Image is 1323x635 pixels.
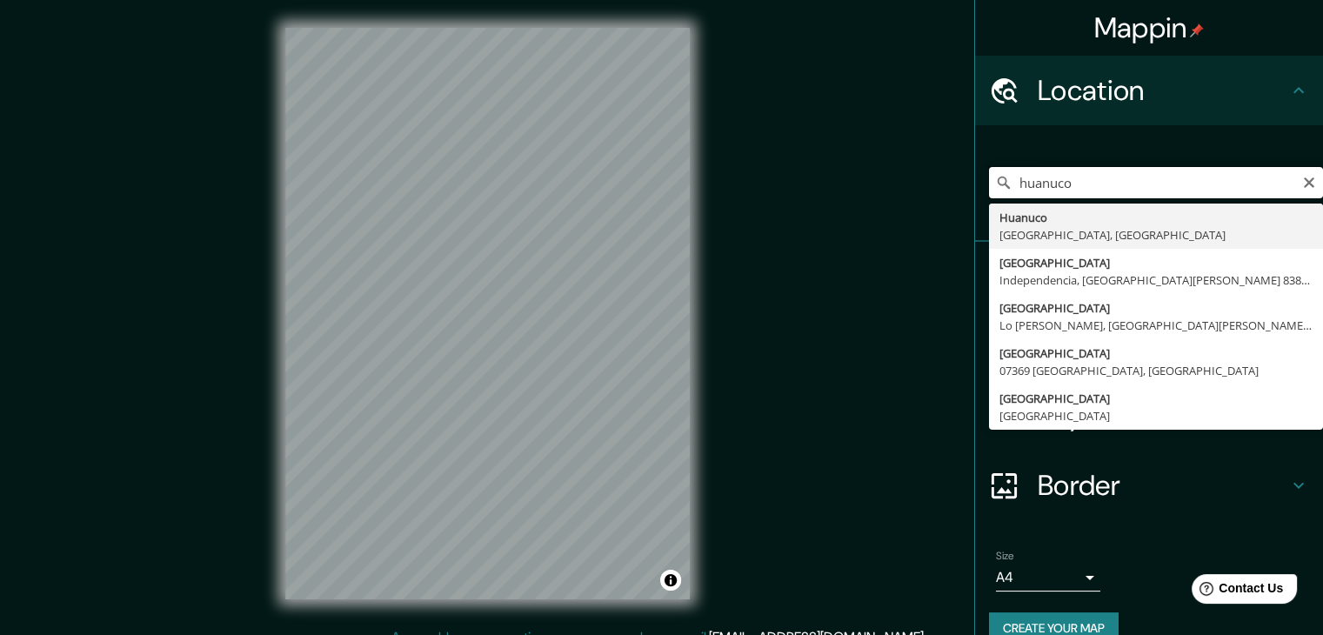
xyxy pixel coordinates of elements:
[999,254,1313,271] div: [GEOGRAPHIC_DATA]
[1094,10,1205,45] h4: Mappin
[975,451,1323,520] div: Border
[996,549,1014,564] label: Size
[999,299,1313,317] div: [GEOGRAPHIC_DATA]
[285,28,690,599] canvas: Map
[1190,23,1204,37] img: pin-icon.png
[1038,468,1288,503] h4: Border
[999,407,1313,424] div: [GEOGRAPHIC_DATA]
[996,564,1100,592] div: A4
[1168,567,1304,616] iframe: Help widget launcher
[660,570,681,591] button: Toggle attribution
[975,311,1323,381] div: Style
[989,167,1323,198] input: Pick your city or area
[1038,398,1288,433] h4: Layout
[1302,173,1316,190] button: Clear
[1038,73,1288,108] h4: Location
[999,390,1313,407] div: [GEOGRAPHIC_DATA]
[999,317,1313,334] div: Lo [PERSON_NAME], [GEOGRAPHIC_DATA][PERSON_NAME], [GEOGRAPHIC_DATA]
[975,56,1323,125] div: Location
[975,381,1323,451] div: Layout
[999,271,1313,289] div: Independencia, [GEOGRAPHIC_DATA][PERSON_NAME] 8380000, [GEOGRAPHIC_DATA]
[999,209,1313,226] div: Huanuco
[999,344,1313,362] div: [GEOGRAPHIC_DATA]
[975,242,1323,311] div: Pins
[999,226,1313,244] div: [GEOGRAPHIC_DATA], [GEOGRAPHIC_DATA]
[999,362,1313,379] div: 07369 [GEOGRAPHIC_DATA], [GEOGRAPHIC_DATA]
